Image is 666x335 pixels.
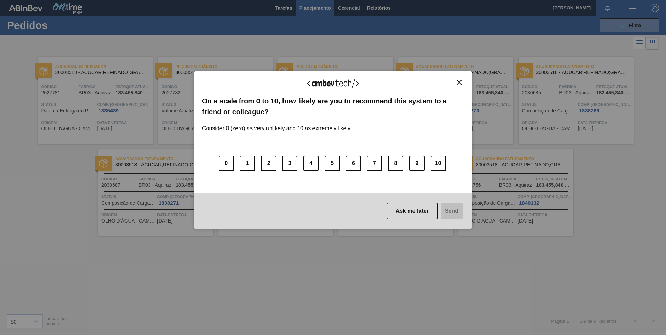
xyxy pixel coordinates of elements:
label: Consider 0 (zero) as very unlikely and 10 as extremely likely. [202,117,351,132]
button: 0 [219,156,234,171]
button: 8 [388,156,403,171]
button: Ask me later [387,203,438,219]
button: Close [455,79,464,85]
button: 6 [346,156,361,171]
button: 2 [261,156,276,171]
label: On a scale from 0 to 10, how likely are you to recommend this system to a friend or colleague? [202,96,464,117]
img: Logo Ambevtech [307,79,359,88]
button: 5 [325,156,340,171]
button: 3 [282,156,297,171]
img: Close [457,80,462,85]
button: 1 [240,156,255,171]
button: 9 [409,156,425,171]
button: 4 [303,156,319,171]
button: 7 [367,156,382,171]
button: 10 [431,156,446,171]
